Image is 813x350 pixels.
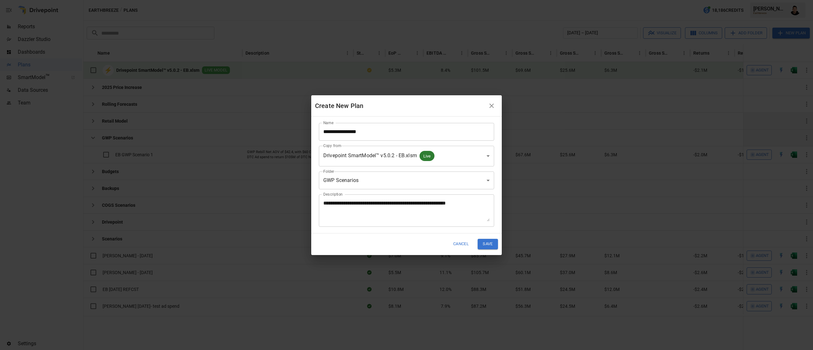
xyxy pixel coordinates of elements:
div: GWP Scenarios [319,172,494,189]
span: Live [420,152,435,160]
label: Folder [323,169,334,174]
div: Create New Plan [315,101,485,111]
button: Cancel [449,239,473,249]
span: Drivepoint SmartModel™ v5.0.2 - EB.xlsm [323,152,417,158]
label: Name [323,120,333,125]
label: Copy from [323,143,341,148]
label: Description [323,192,343,197]
button: Save [478,239,498,249]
